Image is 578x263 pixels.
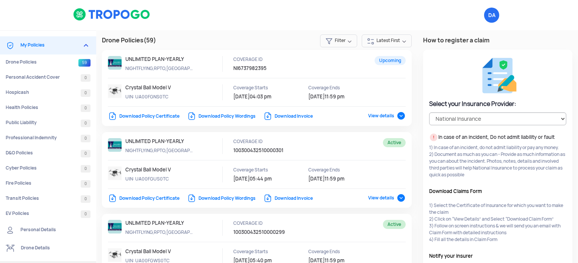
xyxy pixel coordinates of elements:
span: Filter [320,34,357,47]
p: Coverage Starts [233,248,301,255]
span: DRONEACHARYA AERIAL INNOVATIONS LIMITED [484,8,499,23]
img: ic_Personal%20details.svg [6,226,15,235]
a: Download Policy Certificate [108,113,180,119]
img: Model%20V.jpg [108,248,122,262]
p: 13/8/2026 11:59 pm [308,176,376,182]
p: 100300432510000301 [233,147,313,154]
p: UNLIMITED PLAN-YEARLY [125,56,194,63]
span: 0 [81,180,91,188]
p: Coverage Starts [233,84,301,91]
p: UNLIMITED PLAN-YEARLY [125,138,194,145]
span: 0 [81,89,91,97]
span: 0 [81,74,91,82]
img: ic_Coverages.svg [6,41,15,50]
span: 0 [81,150,91,157]
p: Coverage Ends [308,167,376,173]
p: 25/9/2025 04:03 pm [233,93,301,100]
img: logoHeader.svg [73,8,151,21]
img: ic_fill_claim_form%201.png [478,56,518,96]
a: Download Invoice [263,195,313,201]
span: View details [368,195,406,201]
h3: Drone Policies (59) [102,36,412,45]
span: [DATE] [308,176,325,182]
h3: How to register a claim [423,36,572,45]
span: 11:59 pm [325,176,344,182]
img: ic_Drone%20details.svg [6,244,15,253]
p: UA00FGUS0TC [125,176,194,182]
p: COVERAGE ID [233,138,301,145]
span: Notify your insurer [429,252,545,260]
span: Upcoming [375,56,406,65]
p: Crystal Ball Model V [125,167,194,173]
span: Download Claims Form [429,187,545,196]
p: Crystal Ball Model V [125,248,194,255]
p: In case of an incident, Do not admit liability or fault [429,133,566,142]
img: ic_alert.svg [429,133,438,142]
p: 14/8/2025 05:44 pm [233,176,301,182]
span: 04:03 pm [250,93,271,100]
span: Active [383,138,406,147]
p: 1) Select the Certificate of Insurance for which you want to make the claim 2) Click on “View Det... [429,202,566,243]
p: UNLIMITED PLAN-YEARLY [125,220,194,227]
img: ic_nationallogo.png [108,56,122,70]
a: Download Policy Wordings [187,113,256,119]
p: COVERAGE ID [233,220,301,227]
img: ic_nationallogo.png [108,138,122,152]
span: 0 [81,195,91,203]
img: ic_nationallogo.png [108,220,122,233]
span: 0 [81,135,91,142]
a: Download Policy Wordings [187,195,256,201]
span: 11:59 pm [325,93,344,100]
span: 0 [81,165,91,173]
p: NIGHTFLYING,RPTO,TP [125,65,194,72]
p: Crystal Ball Model V [125,84,194,91]
a: Download Policy Certificate [108,195,180,201]
p: 1) In case of an incident, do not admit liability or pay any money. 2) Document as much as you ca... [429,144,566,178]
span: 0 [81,104,91,112]
span: 05:44 pm [250,176,272,182]
h4: Select your Insurance Provider: [429,100,566,109]
img: expand_more.png [81,41,91,50]
p: Coverage Ends [308,248,376,255]
span: [DATE] [233,93,250,100]
p: Coverage Starts [233,167,301,173]
span: [DATE] [308,93,325,100]
span: Active [383,220,406,229]
img: Model%20V.jpg [108,84,122,98]
span: 0 [81,210,91,218]
span: 59 [78,59,91,67]
p: Coverage Ends [308,84,376,91]
p: NIGHTFLYING,RPTO,TP [125,147,194,154]
p: 100300432510000299 [233,229,313,236]
img: Model%20V.jpg [108,167,122,180]
p: NIGHTFLYING,RPTO,TP [125,229,194,236]
span: Latest First [362,34,412,47]
p: UA00FGNS0TC [125,93,194,100]
p: 24/9/2026 11:59 pm [308,93,376,100]
p: NI6737982395 [233,65,313,72]
p: COVERAGE ID [233,56,301,63]
a: Download Invoice [263,113,313,119]
span: 0 [81,120,91,127]
span: View details [368,113,406,119]
span: [DATE] [233,176,250,182]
